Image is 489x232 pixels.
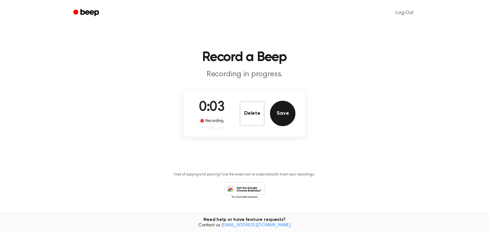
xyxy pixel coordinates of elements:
[199,101,224,114] span: 0:03
[239,101,265,126] button: Delete Audio Record
[122,69,367,80] p: Recording in progress.
[389,5,420,20] a: Log Out
[69,7,105,19] a: Beep
[221,223,291,228] a: [EMAIL_ADDRESS][DOMAIN_NAME]
[4,223,485,229] span: Contact us
[270,101,295,126] button: Save Audio Record
[81,51,407,64] h1: Record a Beep
[199,118,225,124] div: Recording
[174,172,315,177] p: Tired of copying and pasting? Use the extension to automatically insert your recordings.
